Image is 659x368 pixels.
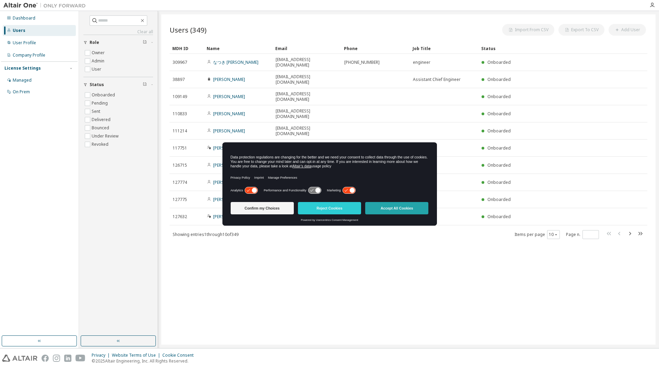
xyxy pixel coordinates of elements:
div: Privacy [92,353,112,358]
span: 127632 [173,214,187,219]
span: Onboarded [487,59,511,65]
span: 111214 [173,128,187,134]
span: Clear filter [143,40,147,45]
span: 38897 [173,77,185,82]
div: Dashboard [13,15,35,21]
a: Clear all [83,29,153,35]
button: Status [83,77,153,92]
span: 117751 [173,145,187,151]
span: [EMAIL_ADDRESS][DOMAIN_NAME] [276,57,338,68]
img: instagram.svg [53,355,60,362]
p: © 2025 Altair Engineering, Inc. All Rights Reserved. [92,358,198,364]
div: Cookie Consent [162,353,198,358]
span: Onboarded [487,94,511,99]
span: [EMAIL_ADDRESS][DOMAIN_NAME] [276,126,338,136]
label: User [92,65,103,73]
a: [PERSON_NAME] [213,214,245,219]
img: linkedin.svg [64,355,71,362]
img: youtube.svg [76,355,85,362]
span: engineer [413,60,430,65]
span: Status [90,82,104,87]
span: Items per page [515,230,560,239]
a: [PERSON_NAME] [213,76,245,82]
span: [PHONE_NUMBER] [344,60,380,65]
span: Assistant Chief Engineer [413,77,461,82]
div: Email [275,43,338,54]
a: なつき [PERSON_NAME] [213,59,258,65]
label: Owner [92,49,106,57]
div: Users [13,28,25,33]
label: Under Review [92,132,120,140]
span: 309967 [173,60,187,65]
label: Revoked [92,140,110,149]
a: [PERSON_NAME] [213,162,245,168]
span: Onboarded [487,197,511,202]
div: Job Title [413,43,476,54]
span: Users (349) [170,25,207,35]
a: [PERSON_NAME] [213,179,245,185]
div: Company Profile [13,52,45,58]
img: Altair One [3,2,89,9]
div: Phone [344,43,407,54]
span: Showing entries 1 through 10 of 349 [173,232,239,237]
span: Onboarded [487,214,511,219]
span: [EMAIL_ADDRESS][DOMAIN_NAME] [276,74,338,85]
span: Onboarded [487,111,511,117]
div: License Settings [4,66,41,71]
img: facebook.svg [42,355,49,362]
button: Import From CSV [502,24,554,36]
span: Clear filter [143,82,147,87]
div: On Prem [13,89,30,95]
span: Onboarded [487,162,511,168]
span: Onboarded [487,128,511,134]
label: Bounced [92,124,111,132]
label: Onboarded [92,91,116,99]
span: 127775 [173,197,187,202]
label: Admin [92,57,106,65]
div: Name [207,43,270,54]
a: [PERSON_NAME] [213,128,245,134]
span: 126715 [173,163,187,168]
span: Onboarded [487,76,511,82]
button: 10 [549,232,558,237]
span: Page n. [566,230,599,239]
span: [EMAIL_ADDRESS][DOMAIN_NAME] [276,91,338,102]
span: Role [90,40,99,45]
a: [PERSON_NAME] [213,111,245,117]
span: [EMAIL_ADDRESS][DOMAIN_NAME] [276,108,338,119]
div: Status [481,43,612,54]
span: 110833 [173,111,187,117]
div: MDH ID [172,43,201,54]
label: Pending [92,99,109,107]
span: Onboarded [487,179,511,185]
span: Onboarded [487,145,511,151]
div: Website Terms of Use [112,353,162,358]
span: 127774 [173,180,187,185]
div: Managed [13,78,32,83]
img: altair_logo.svg [2,355,37,362]
label: Sent [92,107,102,116]
button: Role [83,35,153,50]
button: Export To CSV [558,24,604,36]
button: Add User [609,24,646,36]
a: [PERSON_NAME] [213,197,245,202]
a: [PERSON_NAME] [213,94,245,99]
div: User Profile [13,40,36,46]
span: 109149 [173,94,187,99]
a: [PERSON_NAME] [213,145,245,151]
label: Delivered [92,116,112,124]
